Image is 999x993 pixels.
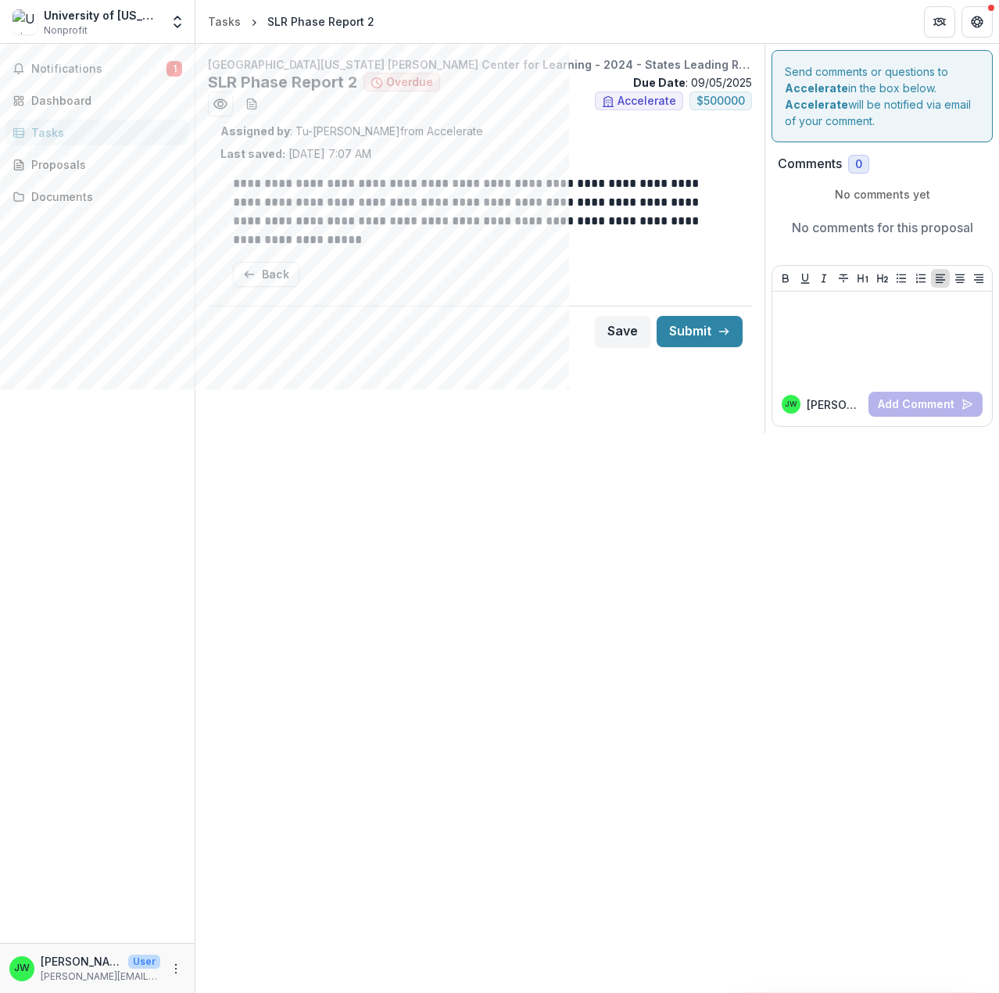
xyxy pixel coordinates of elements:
[633,74,752,91] p: : 09/05/2025
[792,218,973,237] p: No comments for this proposal
[796,269,815,288] button: Underline
[31,63,166,76] span: Notifications
[220,147,285,160] strong: Last saved:
[44,7,160,23] div: University of [US_STATE] Foundation, Inc.
[815,269,833,288] button: Italicize
[31,188,176,205] div: Documents
[13,9,38,34] img: University of Florida Foundation, Inc.
[31,92,176,109] div: Dashboard
[951,269,969,288] button: Align Center
[778,156,842,171] h2: Comments
[633,76,686,89] strong: Due Date
[166,61,182,77] span: 1
[44,23,88,38] span: Nonprofit
[834,269,853,288] button: Strike
[31,156,176,173] div: Proposals
[785,400,797,408] div: Jennie Wise
[911,269,930,288] button: Ordered List
[31,124,176,141] div: Tasks
[166,6,188,38] button: Open entity switcher
[785,81,848,95] strong: Accelerate
[166,959,185,978] button: More
[208,73,357,91] h2: SLR Phase Report 2
[6,56,188,81] button: Notifications1
[854,269,872,288] button: Heading 1
[696,95,745,108] span: $ 500000
[595,316,650,347] button: Save
[873,269,892,288] button: Heading 2
[220,145,371,162] p: [DATE] 7:07 AM
[772,50,993,142] div: Send comments or questions to in the box below. will be notified via email of your comment.
[776,269,795,288] button: Bold
[969,269,988,288] button: Align Right
[233,262,299,287] button: Back
[657,316,743,347] button: Submit
[6,88,188,113] a: Dashboard
[778,186,986,203] p: No comments yet
[618,95,676,108] span: Accelerate
[220,124,290,138] strong: Assigned by
[785,98,848,111] strong: Accelerate
[202,10,381,33] nav: breadcrumb
[41,970,160,984] p: [PERSON_NAME][EMAIL_ADDRESS][DOMAIN_NAME]
[41,953,122,970] p: [PERSON_NAME]
[220,123,739,139] p: : Tu-[PERSON_NAME] from Accelerate
[239,91,264,117] button: download-word-button
[892,269,911,288] button: Bullet List
[961,6,993,38] button: Get Help
[924,6,955,38] button: Partners
[807,396,862,413] p: [PERSON_NAME]
[208,91,233,117] button: Preview 0773a1de-4c91-4f33-bc2e-e660111b6d1e.pdf
[868,392,983,417] button: Add Comment
[386,76,433,89] span: Overdue
[6,120,188,145] a: Tasks
[208,56,752,73] p: [GEOGRAPHIC_DATA][US_STATE] [PERSON_NAME] Center for Learning - 2024 - States Leading Recovery (S...
[6,152,188,177] a: Proposals
[128,955,160,969] p: User
[6,184,188,210] a: Documents
[855,158,862,171] span: 0
[202,10,247,33] a: Tasks
[14,963,30,973] div: Jennie Wise
[208,13,241,30] div: Tasks
[267,13,374,30] div: SLR Phase Report 2
[931,269,950,288] button: Align Left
